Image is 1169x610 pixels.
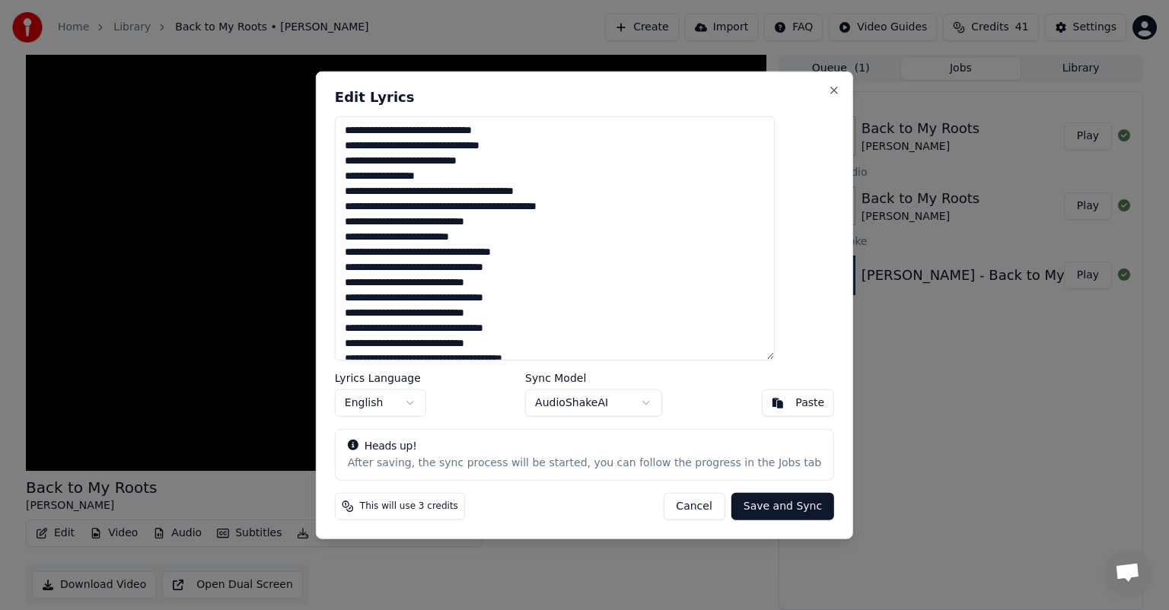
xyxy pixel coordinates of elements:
[348,438,821,453] div: Heads up!
[525,372,662,383] label: Sync Model
[761,389,834,416] button: Paste
[335,91,834,104] h2: Edit Lyrics
[360,500,458,512] span: This will use 3 credits
[335,372,426,383] label: Lyrics Language
[663,492,725,519] button: Cancel
[731,492,834,519] button: Save and Sync
[795,395,824,410] div: Paste
[348,455,821,470] div: After saving, the sync process will be started, you can follow the progress in the Jobs tab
